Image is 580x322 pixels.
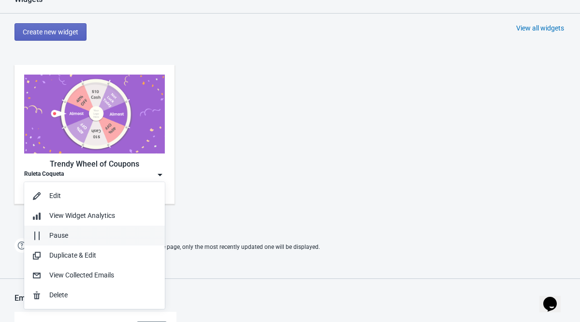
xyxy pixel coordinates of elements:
[24,170,64,180] div: Ruleta Coqueta
[34,239,320,255] span: If two Widgets are enabled and targeting the same page, only the most recently updated one will b...
[516,23,564,33] div: View all widgets
[24,158,165,170] div: Trendy Wheel of Coupons
[155,170,165,180] img: dropdown.png
[14,23,87,41] button: Create new widget
[24,206,165,226] button: View Widget Analytics
[24,285,165,305] button: Delete
[539,283,570,312] iframe: chat widget
[24,75,165,153] img: trendy_game.png
[49,270,157,280] div: View Collected Emails
[49,230,157,241] div: Pause
[49,212,115,219] span: View Widget Analytics
[24,265,165,285] button: View Collected Emails
[23,28,78,36] span: Create new widget
[49,290,157,300] div: Delete
[24,226,165,245] button: Pause
[49,250,157,261] div: Duplicate & Edit
[24,186,165,206] button: Edit
[49,191,157,201] div: Edit
[24,245,165,265] button: Duplicate & Edit
[14,238,29,253] img: help.png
